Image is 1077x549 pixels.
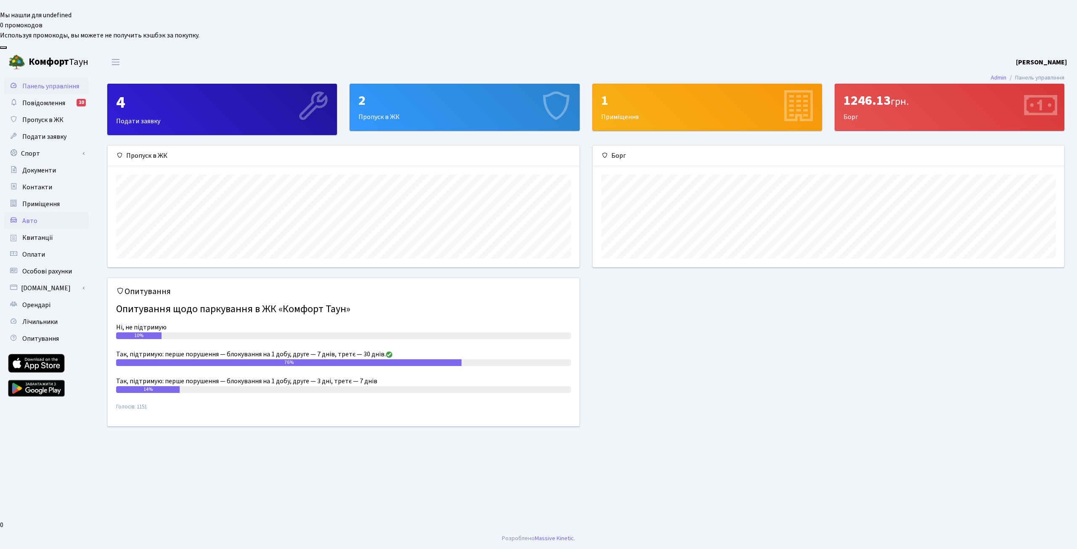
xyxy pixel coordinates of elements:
div: Розроблено . [502,534,575,543]
span: грн. [891,94,909,109]
div: Приміщення [593,84,822,130]
span: Пропуск в ЖК [22,115,64,125]
b: [PERSON_NAME] [1016,58,1067,67]
b: Комфорт [29,55,69,69]
a: Документи [4,162,88,179]
span: Контакти [22,183,52,192]
span: Орендарі [22,300,50,310]
small: Голосів: 1151 [116,403,571,418]
div: 1246.13 [844,93,1056,109]
h4: Опитування щодо паркування в ЖК «Комфорт Таун» [116,300,571,319]
div: 76% [116,359,462,366]
span: Авто [22,216,37,225]
img: logo.png [8,54,25,71]
div: 10% [116,332,162,339]
a: Приміщення [4,196,88,212]
span: Оплати [22,250,45,259]
a: 2Пропуск в ЖК [350,84,579,131]
div: Подати заявку [108,84,337,135]
span: Подати заявку [22,132,66,141]
a: [PERSON_NAME] [1016,57,1067,67]
div: Пропуск в ЖК [108,146,579,166]
a: Подати заявку [4,128,88,145]
a: 4Подати заявку [107,84,337,135]
span: Особові рахунки [22,267,72,276]
div: Так, підтримую: перше порушення — блокування на 1 добу, друге — 7 днів, третє — 30 днів. [116,349,571,359]
div: 1 [601,93,813,109]
span: Опитування [22,334,59,343]
span: Лічильники [22,317,58,326]
a: Повідомлення10 [4,95,88,111]
a: Спорт [4,145,88,162]
div: Ні, не підтримую [116,322,571,332]
a: Лічильники [4,313,88,330]
div: 4 [116,93,328,113]
a: Панель управління [4,78,88,95]
h5: Опитування [116,286,571,297]
span: Панель управління [22,82,79,91]
div: 10 [77,99,86,106]
li: Панель управління [1006,73,1064,82]
span: Документи [22,166,56,175]
span: Повідомлення [22,98,65,108]
div: Борг [593,146,1064,166]
a: Admin [991,73,1006,82]
div: Борг [835,84,1064,130]
span: Приміщення [22,199,60,209]
a: Орендарі [4,297,88,313]
a: Опитування [4,330,88,347]
div: Так, підтримую: перше порушення — блокування на 1 добу, друге — 3 дні, третє — 7 днів [116,376,571,386]
a: 1Приміщення [592,84,822,131]
nav: breadcrumb [978,69,1077,87]
a: Пропуск в ЖК [4,111,88,128]
a: Авто [4,212,88,229]
a: Massive Kinetic [535,534,574,543]
div: 2 [358,93,570,109]
div: Пропуск в ЖК [350,84,579,130]
button: Переключити навігацію [105,55,126,69]
span: Квитанції [22,233,53,242]
div: 14% [116,386,180,393]
span: Таун [29,55,88,69]
a: Оплати [4,246,88,263]
a: [DOMAIN_NAME] [4,280,88,297]
a: Контакти [4,179,88,196]
a: Особові рахунки [4,263,88,280]
a: Квитанції [4,229,88,246]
